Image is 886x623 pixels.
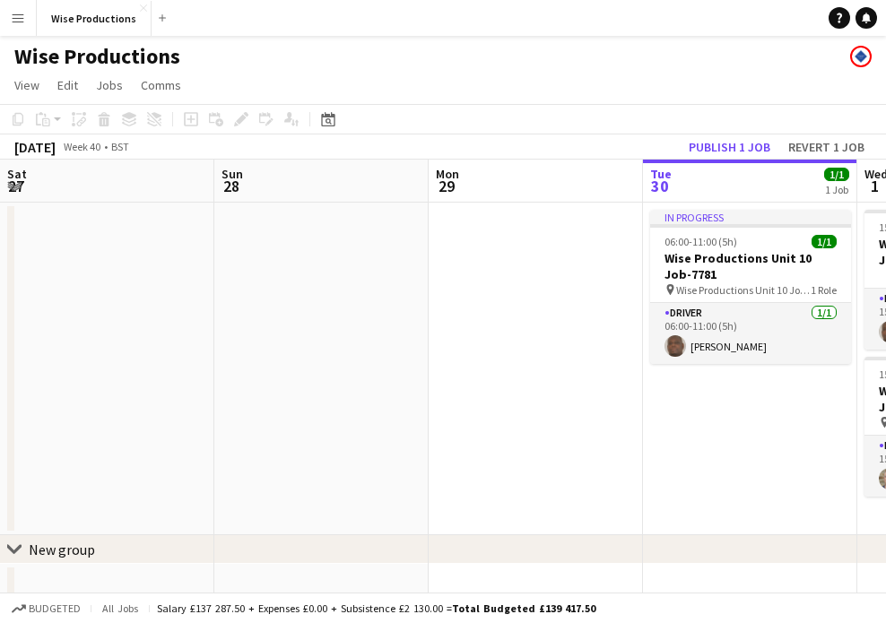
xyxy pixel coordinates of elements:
[14,43,180,70] h1: Wise Productions
[14,138,56,156] div: [DATE]
[664,235,737,248] span: 06:00-11:00 (5h)
[650,250,851,282] h3: Wise Productions Unit 10 Job-7781
[37,1,152,36] button: Wise Productions
[812,235,837,248] span: 1/1
[96,77,123,93] span: Jobs
[89,74,130,97] a: Jobs
[676,283,811,297] span: Wise Productions Unit 10 Job-7781
[4,176,27,196] span: 27
[59,140,104,153] span: Week 40
[824,168,849,181] span: 1/1
[650,210,851,224] div: In progress
[825,183,848,196] div: 1 Job
[219,176,243,196] span: 28
[29,602,81,615] span: Budgeted
[682,135,777,159] button: Publish 1 job
[452,601,595,615] span: Total Budgeted £139 417.50
[57,77,78,93] span: Edit
[221,166,243,182] span: Sun
[141,77,181,93] span: Comms
[29,541,95,558] div: New group
[811,283,837,297] span: 1 Role
[647,176,672,196] span: 30
[99,601,142,615] span: All jobs
[111,140,129,153] div: BST
[14,77,39,93] span: View
[7,166,27,182] span: Sat
[50,74,85,97] a: Edit
[650,303,851,364] app-card-role: Driver1/106:00-11:00 (5h)[PERSON_NAME]
[134,74,188,97] a: Comms
[7,74,47,97] a: View
[9,599,83,619] button: Budgeted
[850,46,872,67] app-user-avatar: Paul Harris
[650,210,851,364] app-job-card: In progress06:00-11:00 (5h)1/1Wise Productions Unit 10 Job-7781 Wise Productions Unit 10 Job-7781...
[433,176,459,196] span: 29
[157,601,595,615] div: Salary £137 287.50 + Expenses £0.00 + Subsistence £2 130.00 =
[436,166,459,182] span: Mon
[650,166,672,182] span: Tue
[781,135,872,159] button: Revert 1 job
